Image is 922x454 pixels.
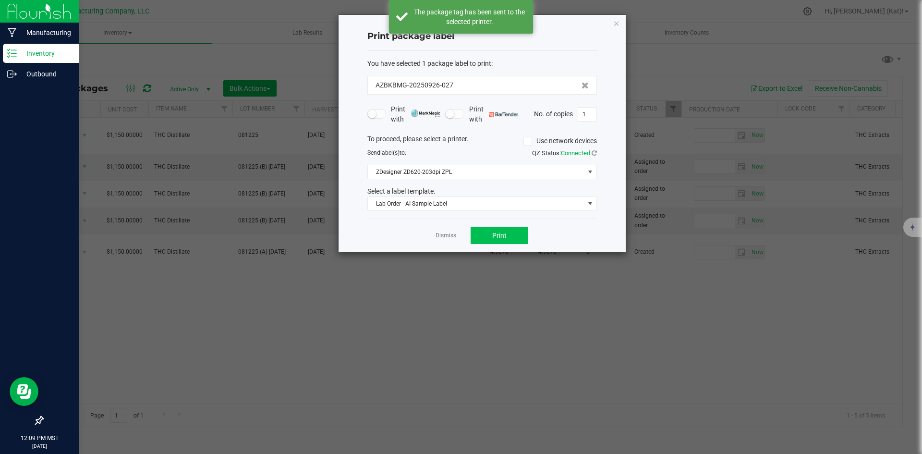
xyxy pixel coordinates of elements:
span: Connected [561,149,590,157]
inline-svg: Inventory [7,49,17,58]
p: [DATE] [4,442,74,450]
span: You have selected 1 package label to print [367,60,491,67]
a: Dismiss [436,232,456,240]
img: mark_magic_cybra.png [411,110,440,117]
span: Print with [391,104,440,124]
h4: Print package label [367,30,597,43]
span: No. of copies [534,110,573,117]
inline-svg: Manufacturing [7,28,17,37]
p: 12:09 PM MST [4,434,74,442]
p: Inventory [17,48,74,59]
span: Print with [469,104,519,124]
span: QZ Status: [532,149,597,157]
div: Select a label template. [360,186,604,196]
p: Manufacturing [17,27,74,38]
span: Send to: [367,149,406,156]
div: The package tag has been sent to the selected printer. [413,7,526,26]
span: ZDesigner ZD620-203dpi ZPL [368,165,584,179]
label: Use network devices [523,136,597,146]
inline-svg: Outbound [7,69,17,79]
img: bartender.png [489,112,519,117]
p: Outbound [17,68,74,80]
span: Lab Order - AI Sample Label [368,197,584,210]
div: To proceed, please select a printer. [360,134,604,148]
span: label(s) [380,149,400,156]
iframe: Resource center [10,377,38,406]
span: AZBKBMG-20250926-027 [376,80,453,90]
span: Print [492,232,507,239]
div: : [367,59,597,69]
button: Print [471,227,528,244]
